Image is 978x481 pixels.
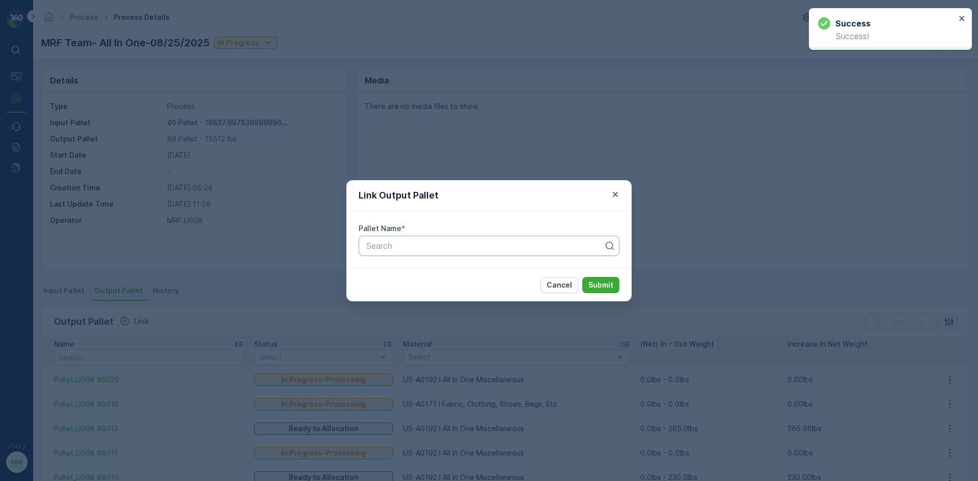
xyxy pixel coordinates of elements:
[547,280,572,290] p: Cancel
[588,280,613,290] p: Submit
[582,277,619,293] button: Submit
[540,277,578,293] button: Cancel
[359,188,439,203] p: Link Output Pallet
[818,32,956,41] p: Success!
[366,240,604,252] p: Search
[959,14,966,24] button: close
[359,224,401,233] label: Pallet Name
[835,17,871,30] h3: Success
